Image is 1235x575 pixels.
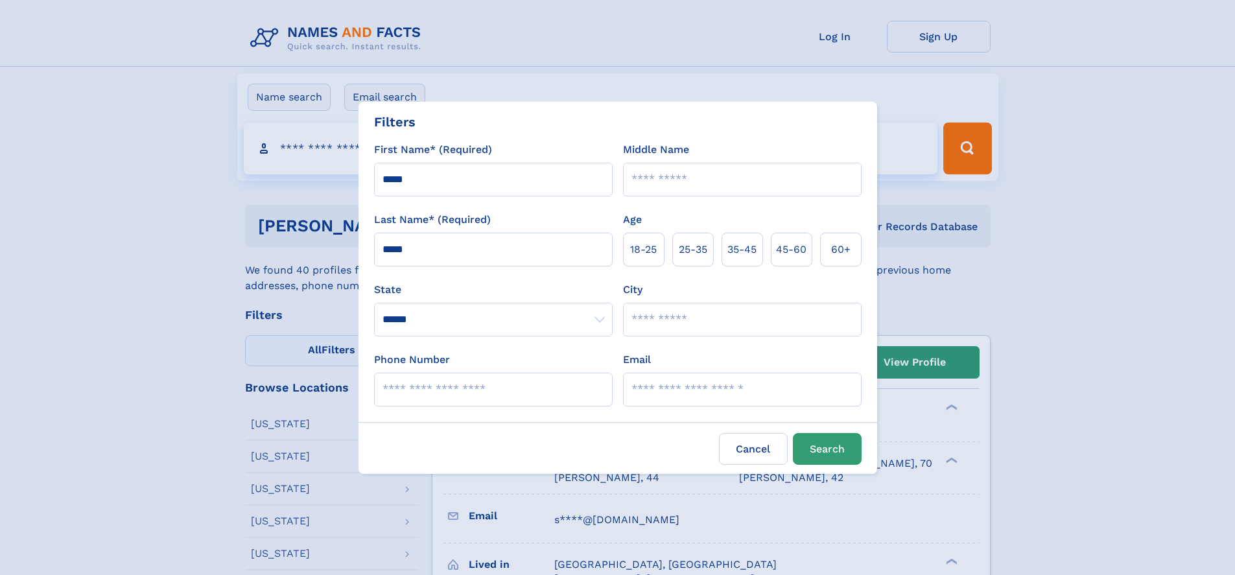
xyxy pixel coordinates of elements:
[374,112,416,132] div: Filters
[623,282,642,298] label: City
[727,242,757,257] span: 35‑45
[793,433,862,465] button: Search
[776,242,806,257] span: 45‑60
[374,282,613,298] label: State
[719,433,788,465] label: Cancel
[623,352,651,368] label: Email
[374,142,492,158] label: First Name* (Required)
[679,242,707,257] span: 25‑35
[630,242,657,257] span: 18‑25
[831,242,851,257] span: 60+
[374,352,450,368] label: Phone Number
[374,212,491,228] label: Last Name* (Required)
[623,142,689,158] label: Middle Name
[623,212,642,228] label: Age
